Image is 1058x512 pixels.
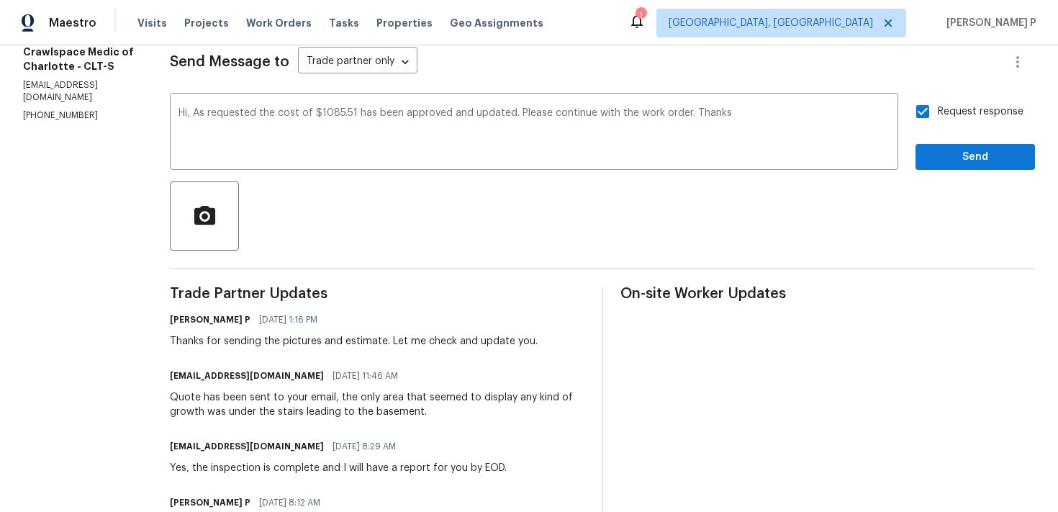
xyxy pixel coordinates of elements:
span: Send Message to [170,55,289,69]
p: [PHONE_NUMBER] [23,109,135,122]
span: On-site Worker Updates [620,287,1035,301]
span: Geo Assignments [450,16,543,30]
button: Send [915,144,1035,171]
h6: [EMAIL_ADDRESS][DOMAIN_NAME] [170,439,324,454]
span: [PERSON_NAME] P [941,16,1036,30]
span: Request response [938,104,1023,120]
div: 1 [636,9,646,23]
span: Work Orders [246,16,312,30]
h5: Crawlspace Medic of Charlotte - CLT-S [23,45,135,73]
span: [DATE] 8:29 AM [333,439,396,454]
span: Trade Partner Updates [170,287,584,301]
h6: [PERSON_NAME] P [170,313,250,327]
div: Quote has been sent to your email, the only area that seemed to display any kind of growth was un... [170,390,584,419]
div: Yes, the inspection is complete and I will have a report for you by EOD. [170,461,507,475]
span: [DATE] 8:12 AM [259,495,320,510]
h6: [EMAIL_ADDRESS][DOMAIN_NAME] [170,369,324,383]
span: [GEOGRAPHIC_DATA], [GEOGRAPHIC_DATA] [669,16,873,30]
span: [DATE] 1:16 PM [259,313,317,327]
div: Trade partner only [298,50,417,74]
span: [DATE] 11:46 AM [333,369,398,383]
span: Maestro [49,16,96,30]
p: [EMAIL_ADDRESS][DOMAIN_NAME] [23,79,135,104]
h6: [PERSON_NAME] P [170,495,250,510]
textarea: Hi, As requested the cost of $1085.51 has been approved and updated. Please continue with the wor... [178,108,890,158]
div: Thanks for sending the pictures and estimate. Let me check and update you. [170,334,538,349]
span: Tasks [329,18,359,28]
span: Send [927,148,1023,166]
span: Projects [184,16,229,30]
span: Properties [376,16,433,30]
span: Visits [137,16,167,30]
